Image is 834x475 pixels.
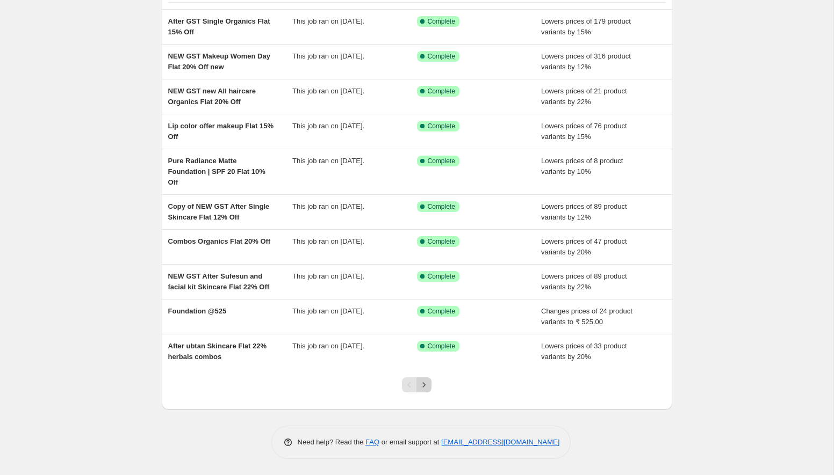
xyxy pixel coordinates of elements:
span: NEW GST Makeup Women Day Flat 20% Off new [168,52,270,71]
span: After ubtan Skincare Flat 22% herbals combos [168,342,267,361]
span: or email support at [379,438,441,446]
span: Combos Organics Flat 20% Off [168,237,271,245]
span: Lip color offer makeup Flat 15% Off [168,122,274,141]
span: This job ran on [DATE]. [292,87,364,95]
span: Complete [428,52,455,61]
span: This job ran on [DATE]. [292,202,364,210]
span: Complete [428,17,455,26]
span: Pure Radiance Matte Foundation | SPF 20 Flat 10% Off [168,157,265,186]
span: Need help? Read the [298,438,366,446]
span: This job ran on [DATE]. [292,342,364,350]
span: Lowers prices of 89 product variants by 22% [541,272,627,291]
span: Lowers prices of 8 product variants by 10% [541,157,623,176]
button: Next [416,377,432,392]
span: This job ran on [DATE]. [292,272,364,280]
span: Lowers prices of 76 product variants by 15% [541,122,627,141]
span: Complete [428,202,455,211]
span: Lowers prices of 47 product variants by 20% [541,237,627,256]
span: NEW GST new All haircare Organics Flat 20% Off [168,87,256,106]
span: Complete [428,157,455,165]
span: This job ran on [DATE]. [292,307,364,315]
span: Lowers prices of 21 product variants by 22% [541,87,627,106]
span: Complete [428,122,455,130]
a: FAQ [365,438,379,446]
span: Lowers prices of 179 product variants by 15% [541,17,631,36]
span: This job ran on [DATE]. [292,122,364,130]
span: Changes prices of 24 product variants to ₹ 525.00 [541,307,632,326]
span: Copy of NEW GST After Single Skincare Flat 12% Off [168,202,270,221]
span: After GST Single Organics Flat 15% Off [168,17,270,36]
span: Complete [428,342,455,350]
span: Lowers prices of 89 product variants by 12% [541,202,627,221]
span: Lowers prices of 33 product variants by 20% [541,342,627,361]
span: Complete [428,87,455,96]
span: Complete [428,237,455,246]
span: Lowers prices of 316 product variants by 12% [541,52,631,71]
span: NEW GST After Sufesun and facial kit Skincare Flat 22% Off [168,272,270,291]
span: Complete [428,272,455,281]
span: This job ran on [DATE]. [292,17,364,25]
span: This job ran on [DATE]. [292,157,364,165]
nav: Pagination [402,377,432,392]
a: [EMAIL_ADDRESS][DOMAIN_NAME] [441,438,559,446]
span: This job ran on [DATE]. [292,237,364,245]
span: Foundation @525 [168,307,227,315]
span: This job ran on [DATE]. [292,52,364,60]
span: Complete [428,307,455,316]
